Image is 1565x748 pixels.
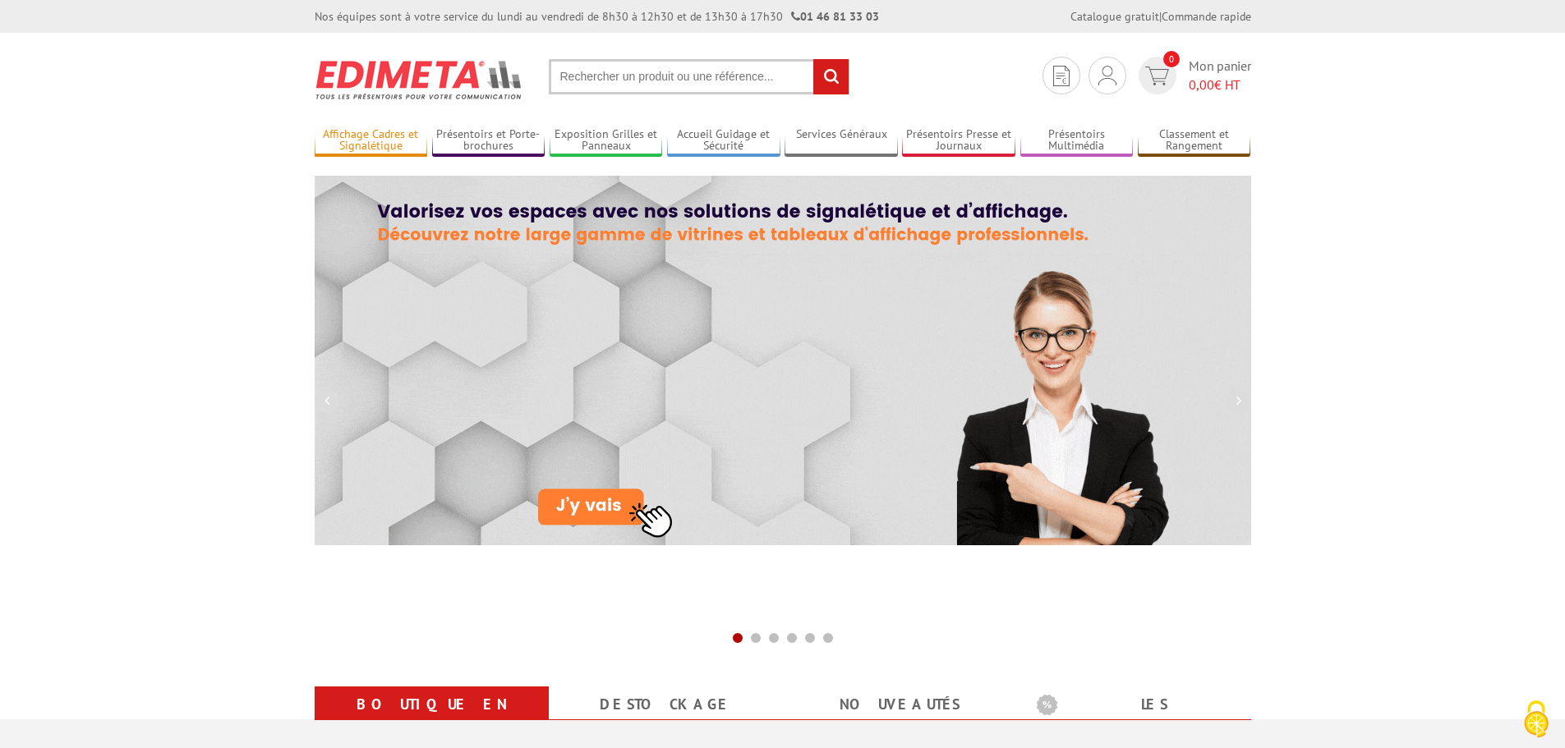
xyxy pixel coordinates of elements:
a: Commande rapide [1162,9,1251,24]
a: devis rapide 0 Mon panier 0,00€ HT [1135,57,1251,94]
span: € HT [1189,76,1251,94]
button: Cookies (fenêtre modale) [1507,692,1565,748]
a: Services Généraux [785,127,898,154]
img: Présentoir, panneau, stand - Edimeta - PLV, affichage, mobilier bureau, entreprise [315,49,524,110]
span: 0,00 [1189,76,1214,93]
a: Exposition Grilles et Panneaux [550,127,663,154]
a: Catalogue gratuit [1070,9,1159,24]
input: rechercher [813,59,849,94]
a: Destockage [568,690,763,719]
span: Mon panier [1189,57,1251,94]
b: Les promotions [1037,690,1242,723]
input: Rechercher un produit ou une référence... [549,59,849,94]
a: Présentoirs et Porte-brochures [432,127,545,154]
span: 0 [1163,51,1180,67]
a: Présentoirs Presse et Journaux [902,127,1015,154]
a: Classement et Rangement [1138,127,1251,154]
div: | [1070,8,1251,25]
img: devis rapide [1145,67,1169,85]
strong: 01 46 81 33 03 [791,9,879,24]
img: devis rapide [1053,66,1070,86]
a: Présentoirs Multimédia [1020,127,1134,154]
img: Cookies (fenêtre modale) [1516,699,1557,740]
a: Affichage Cadres et Signalétique [315,127,428,154]
div: Nos équipes sont à votre service du lundi au vendredi de 8h30 à 12h30 et de 13h30 à 17h30 [315,8,879,25]
a: nouveautés [803,690,997,719]
a: Accueil Guidage et Sécurité [667,127,780,154]
img: devis rapide [1098,66,1116,85]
